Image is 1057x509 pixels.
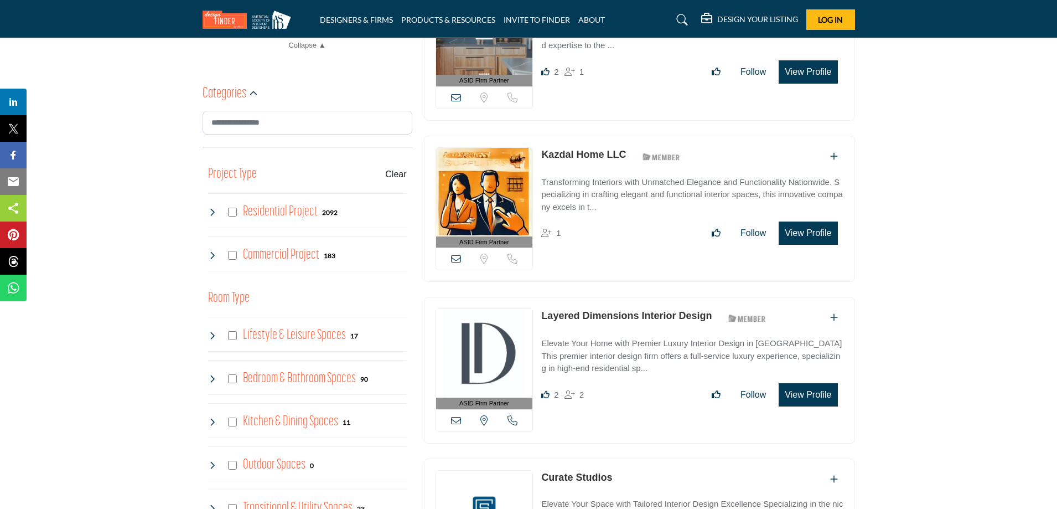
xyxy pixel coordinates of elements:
a: ASID Firm Partner [436,148,533,248]
h4: Outdoor Spaces: Outdoor Spaces [243,455,305,475]
a: Add To List [830,475,838,484]
a: INVITE TO FINDER [504,15,570,24]
a: Add To List [830,313,838,322]
span: 1 [579,67,584,76]
input: Select Lifestyle & Leisure Spaces checkbox [228,331,237,340]
h4: Lifestyle & Leisure Spaces: Lifestyle & Leisure Spaces [243,326,346,345]
b: 183 [324,252,335,260]
p: Elevate Your Home with Premier Luxury Interior Design in [GEOGRAPHIC_DATA] This premier interior ... [541,337,843,375]
button: Follow [733,61,773,83]
h5: DESIGN YOUR LISTING [717,14,798,24]
button: Room Type [208,288,250,309]
img: Kazdal Home LLC [436,148,533,236]
input: Select Commercial Project checkbox [228,251,237,260]
button: View Profile [779,383,837,407]
a: Collapse ▲ [211,40,403,51]
b: 17 [350,332,358,340]
span: ASID Firm Partner [459,76,509,85]
div: 11 Results For Kitchen & Dining Spaces [343,417,350,427]
img: Site Logo [203,11,297,29]
b: 90 [360,376,368,383]
button: Like listing [704,222,728,244]
button: Log In [806,9,855,30]
i: Likes [541,390,550,399]
img: ASID Members Badge Icon [722,311,772,325]
img: ASID Members Badge Icon [636,150,686,164]
button: Project Type [208,164,257,185]
div: 0 Results For Outdoor Spaces [310,460,314,470]
h2: Categories [203,84,246,104]
h4: Kitchen & Dining Spaces: Kitchen & Dining Spaces [243,412,338,431]
h4: Residential Project: Types of projects range from simple residential renovations to highly comple... [243,202,318,222]
a: Add To List [830,152,838,161]
input: Select Residential Project checkbox [228,208,237,217]
input: Select Outdoor Spaces checkbox [228,461,237,470]
a: ASID Firm Partner [436,309,533,409]
a: Curate Studios [541,472,612,483]
input: Select Kitchen & Dining Spaces checkbox [228,418,237,426]
button: Like listing [704,384,728,406]
h4: Bedroom & Bathroom Spaces: Bedroom & Bathroom Spaces [243,369,356,388]
button: Follow [733,222,773,244]
buton: Clear [385,168,406,181]
span: 2 [579,390,584,399]
input: Search Category [203,111,412,135]
span: ASID Firm Partner [459,238,509,247]
div: 90 Results For Bedroom & Bathroom Spaces [360,374,368,384]
div: 17 Results For Lifestyle & Leisure Spaces [350,331,358,341]
a: PRODUCTS & RESOURCES [401,15,495,24]
a: Transforming Interiors with Unmatched Elegance and Functionality Nationwide. Specializing in craf... [541,169,843,214]
div: 183 Results For Commercial Project [324,250,335,260]
span: 2 [554,390,558,399]
div: Followers [564,388,584,402]
span: 2 [554,67,558,76]
p: Curate Studios [541,470,612,485]
img: Layered Dimensions Interior Design [436,309,533,398]
p: Layered Dimensions Interior Design [541,309,712,323]
div: DESIGN YOUR LISTING [701,13,798,27]
span: 1 [556,228,561,238]
b: 0 [310,462,314,470]
input: Select Bedroom & Bathroom Spaces checkbox [228,374,237,383]
span: Log In [818,15,843,24]
a: DESIGNERS & FIRMS [320,15,393,24]
a: Search [666,11,695,29]
a: Kazdal Home LLC [541,149,626,160]
p: Kazdal Home LLC [541,147,626,162]
a: ABOUT [578,15,605,24]
a: Elevate Your Home with Premier Luxury Interior Design in [GEOGRAPHIC_DATA] This premier interior ... [541,331,843,375]
button: Follow [733,384,773,406]
button: View Profile [779,60,837,84]
button: View Profile [779,222,837,245]
div: 2092 Results For Residential Project [322,207,338,217]
div: Followers [541,227,561,240]
b: 11 [343,419,350,426]
b: 2092 [322,209,338,217]
button: Like listing [704,61,728,83]
a: Layered Dimensions Interior Design [541,310,712,321]
span: ASID Firm Partner [459,399,509,408]
div: Followers [564,65,584,79]
h4: Commercial Project: Involve the design, construction, or renovation of spaces used for business p... [243,245,319,265]
i: Likes [541,68,550,76]
p: Transforming Interiors with Unmatched Elegance and Functionality Nationwide. Specializing in craf... [541,176,843,214]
